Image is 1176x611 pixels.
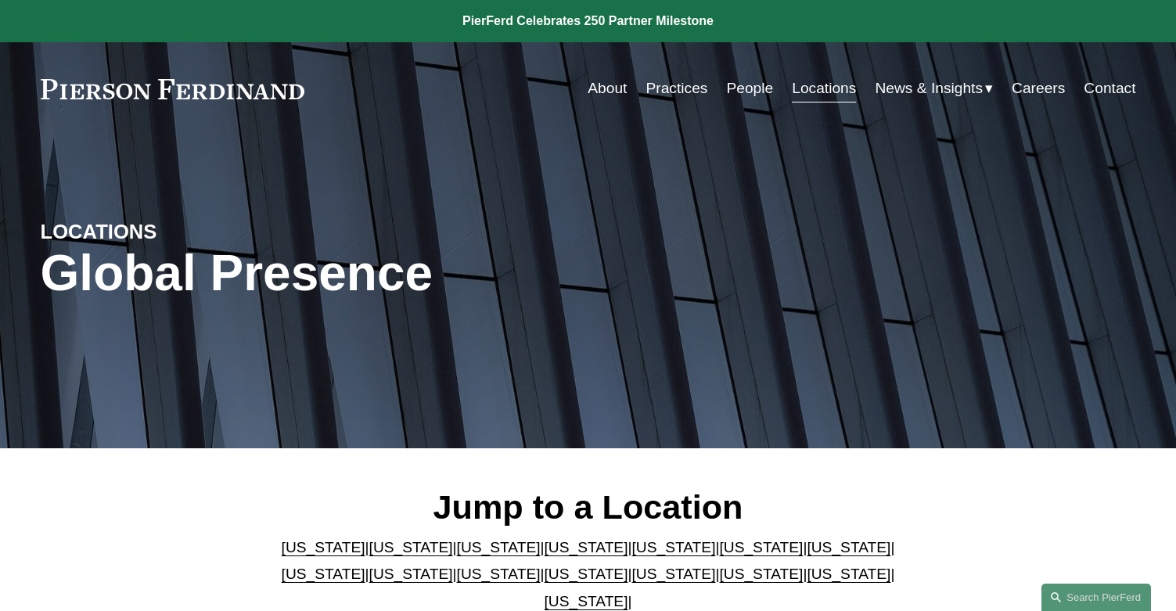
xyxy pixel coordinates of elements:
[807,539,890,555] a: [US_STATE]
[41,245,771,302] h1: Global Presence
[268,487,908,527] h2: Jump to a Location
[807,566,890,582] a: [US_STATE]
[631,539,715,555] a: [US_STATE]
[545,539,628,555] a: [US_STATE]
[282,566,365,582] a: [US_STATE]
[646,74,708,103] a: Practices
[545,566,628,582] a: [US_STATE]
[631,566,715,582] a: [US_STATE]
[719,566,803,582] a: [US_STATE]
[457,566,541,582] a: [US_STATE]
[457,539,541,555] a: [US_STATE]
[1012,74,1065,103] a: Careers
[1041,584,1151,611] a: Search this site
[369,566,453,582] a: [US_STATE]
[369,539,453,555] a: [US_STATE]
[1084,74,1135,103] a: Contact
[545,593,628,609] a: [US_STATE]
[719,539,803,555] a: [US_STATE]
[875,75,983,102] span: News & Insights
[726,74,773,103] a: People
[588,74,627,103] a: About
[875,74,993,103] a: folder dropdown
[792,74,856,103] a: Locations
[282,539,365,555] a: [US_STATE]
[41,219,315,244] h4: LOCATIONS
